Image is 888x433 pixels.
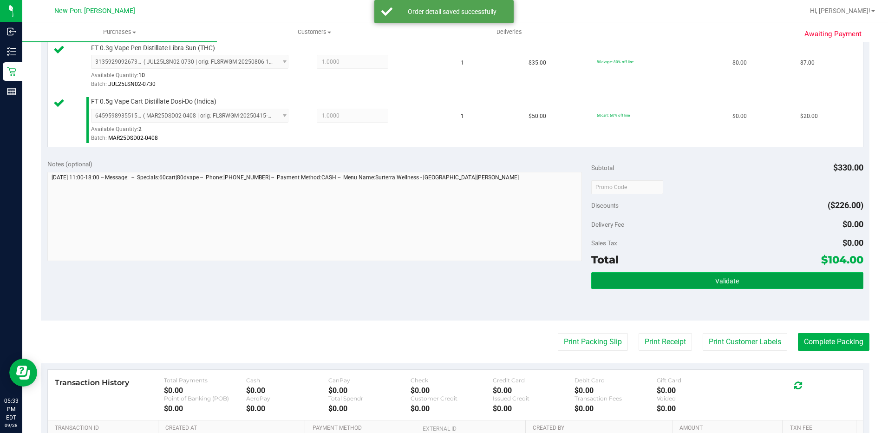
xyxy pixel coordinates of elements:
[398,7,507,16] div: Order detail saved successfully
[790,425,853,432] a: Txn Fee
[529,112,546,121] span: $50.00
[91,135,107,141] span: Batch:
[597,113,630,118] span: 60cart: 60% off line
[411,404,493,413] div: $0.00
[411,386,493,395] div: $0.00
[798,333,869,351] button: Complete Packing
[842,219,863,229] span: $0.00
[591,197,619,214] span: Discounts
[91,81,107,87] span: Batch:
[246,377,328,384] div: Cash
[804,29,862,39] span: Awaiting Payment
[493,377,575,384] div: Credit Card
[108,81,156,87] span: JUL25LSN02-0730
[328,404,411,413] div: $0.00
[91,69,299,87] div: Available Quantity:
[842,238,863,248] span: $0.00
[313,425,412,432] a: Payment Method
[164,377,246,384] div: Total Payments
[810,7,870,14] span: Hi, [PERSON_NAME]!
[493,395,575,402] div: Issued Credit
[657,386,739,395] div: $0.00
[657,377,739,384] div: Gift Card
[9,359,37,387] iframe: Resource center
[591,164,614,171] span: Subtotal
[732,59,747,67] span: $0.00
[91,44,215,52] span: FT 0.3g Vape Pen Distillate Libra Sun (THC)
[108,135,158,141] span: MAR25DSD02-0408
[591,239,617,247] span: Sales Tax
[529,59,546,67] span: $35.00
[657,395,739,402] div: Voided
[328,395,411,402] div: Total Spendr
[732,112,747,121] span: $0.00
[493,386,575,395] div: $0.00
[591,253,619,266] span: Total
[54,7,135,15] span: New Port [PERSON_NAME]
[703,333,787,351] button: Print Customer Labels
[246,404,328,413] div: $0.00
[558,333,628,351] button: Print Packing Slip
[679,425,779,432] a: Amount
[7,87,16,96] inline-svg: Reports
[591,221,624,228] span: Delivery Fee
[217,28,411,36] span: Customers
[493,404,575,413] div: $0.00
[7,47,16,56] inline-svg: Inventory
[800,59,815,67] span: $7.00
[246,386,328,395] div: $0.00
[217,22,411,42] a: Customers
[639,333,692,351] button: Print Receipt
[47,160,92,168] span: Notes (optional)
[461,59,464,67] span: 1
[533,425,669,432] a: Created By
[597,59,633,64] span: 80dvape: 80% off line
[591,272,863,289] button: Validate
[657,404,739,413] div: $0.00
[4,422,18,429] p: 09/28
[328,377,411,384] div: CanPay
[164,395,246,402] div: Point of Banking (POB)
[7,67,16,76] inline-svg: Retail
[575,395,657,402] div: Transaction Fees
[138,72,145,79] span: 10
[821,253,863,266] span: $104.00
[91,123,299,141] div: Available Quantity:
[412,22,607,42] a: Deliveries
[411,377,493,384] div: Check
[246,395,328,402] div: AeroPay
[828,200,863,210] span: ($226.00)
[22,22,217,42] a: Purchases
[7,27,16,36] inline-svg: Inbound
[165,425,301,432] a: Created At
[800,112,818,121] span: $20.00
[91,97,216,106] span: FT 0.5g Vape Cart Distillate Dosi-Do (Indica)
[575,377,657,384] div: Debit Card
[591,180,663,194] input: Promo Code
[575,404,657,413] div: $0.00
[55,425,155,432] a: Transaction ID
[575,386,657,395] div: $0.00
[461,112,464,121] span: 1
[164,404,246,413] div: $0.00
[328,386,411,395] div: $0.00
[484,28,535,36] span: Deliveries
[411,395,493,402] div: Customer Credit
[164,386,246,395] div: $0.00
[22,28,217,36] span: Purchases
[4,397,18,422] p: 05:33 PM EDT
[833,163,863,172] span: $330.00
[138,126,142,132] span: 2
[715,277,739,285] span: Validate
